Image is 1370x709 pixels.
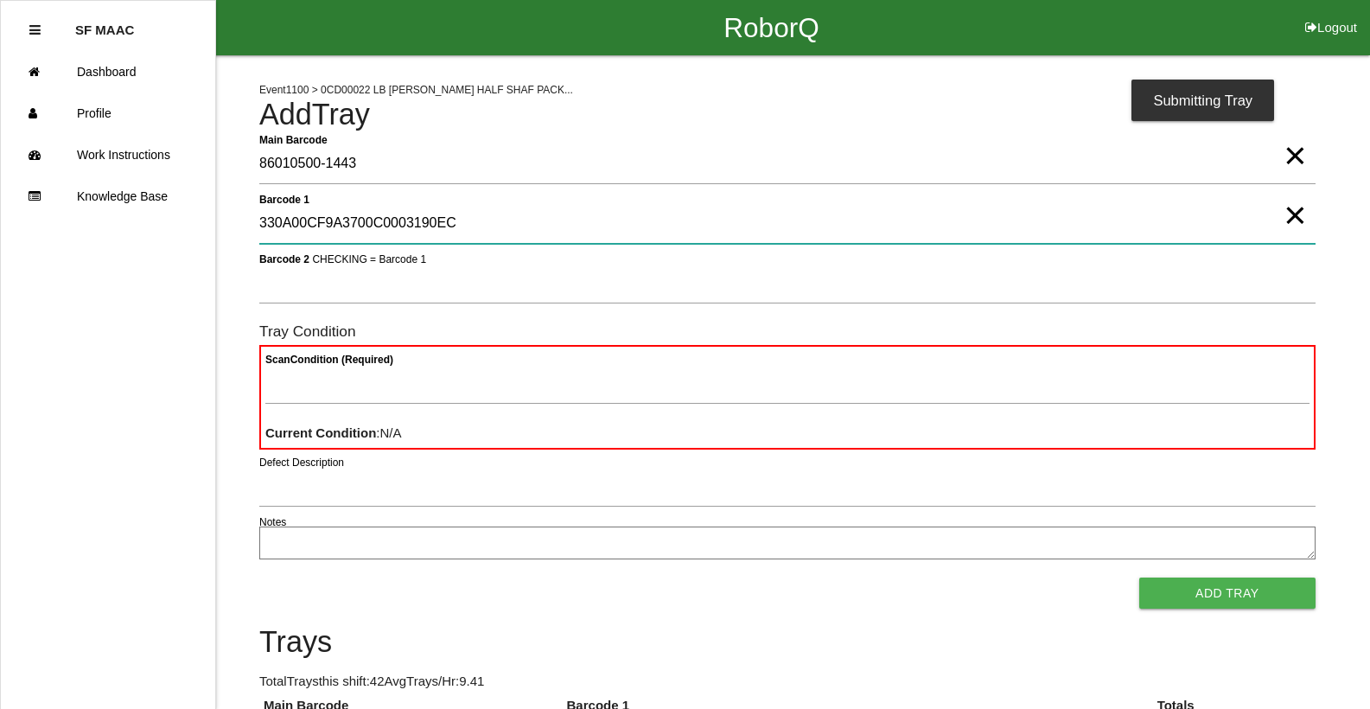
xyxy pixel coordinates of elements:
[259,99,1316,131] h4: Add Tray
[265,425,402,440] span: : N/A
[312,252,426,265] span: CHECKING = Barcode 1
[265,425,376,440] b: Current Condition
[259,514,286,530] label: Notes
[259,84,573,96] span: Event 1100 > 0CD00022 LB [PERSON_NAME] HALF SHAF PACK...
[75,10,134,37] p: SF MAAC
[1,176,215,217] a: Knowledge Base
[259,252,309,265] b: Barcode 2
[1284,181,1306,215] span: Clear Input
[1139,578,1316,609] button: Add Tray
[259,626,1316,659] h4: Trays
[259,144,1316,184] input: Required
[265,354,393,366] b: Scan Condition (Required)
[1284,121,1306,156] span: Clear Input
[1,134,215,176] a: Work Instructions
[259,323,1316,340] h6: Tray Condition
[259,455,344,470] label: Defect Description
[1,51,215,93] a: Dashboard
[1131,80,1274,121] div: Submitting Tray
[259,193,309,205] b: Barcode 1
[1,93,215,134] a: Profile
[29,10,41,51] div: Close
[259,672,1316,692] p: Total Trays this shift: 42 Avg Trays /Hr: 9.41
[259,133,328,145] b: Main Barcode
